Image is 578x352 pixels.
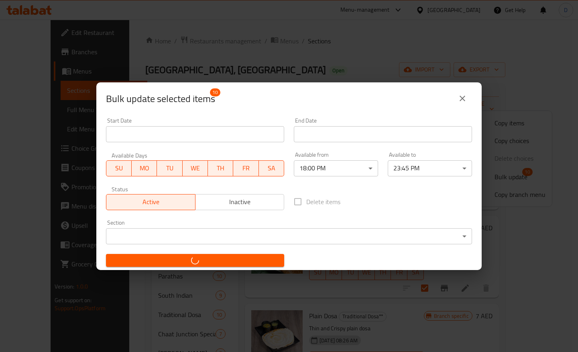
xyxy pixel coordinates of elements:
[388,160,472,176] div: 23:45 PM
[106,92,215,105] span: Selected items count
[306,197,340,207] span: Delete items
[210,88,220,96] span: 10
[106,228,472,244] div: ​
[106,194,195,210] button: Active
[236,162,255,174] span: FR
[110,196,192,208] span: Active
[135,162,154,174] span: MO
[195,194,285,210] button: Inactive
[208,160,233,176] button: TH
[233,160,258,176] button: FR
[199,196,281,208] span: Inactive
[259,160,284,176] button: SA
[160,162,179,174] span: TU
[186,162,205,174] span: WE
[157,160,182,176] button: TU
[294,160,378,176] div: 18:00 PM
[183,160,208,176] button: WE
[110,162,128,174] span: SU
[132,160,157,176] button: MO
[106,160,132,176] button: SU
[211,162,230,174] span: TH
[453,89,472,108] button: close
[262,162,281,174] span: SA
